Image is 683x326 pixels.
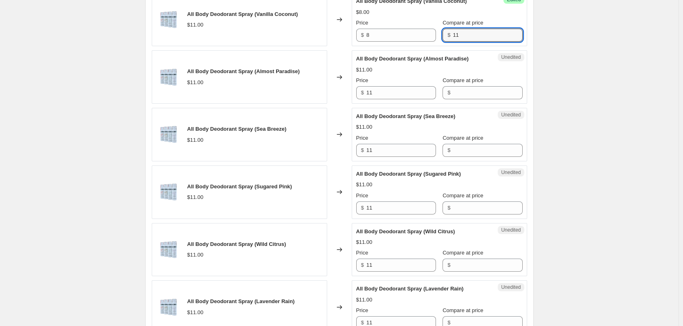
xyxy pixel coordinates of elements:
span: $ [361,205,364,211]
img: all_body_deodorant_80x.png [156,122,181,147]
span: Price [356,307,368,313]
img: all_body_deodorant_80x.png [156,7,181,32]
div: $11.00 [356,238,373,246]
span: Unedited [501,227,521,233]
div: $11.00 [187,136,204,144]
span: All Body Deodorant Spray (Vanilla Coconut) [187,11,298,17]
span: Unedited [501,284,521,290]
span: $ [361,262,364,268]
img: all_body_deodorant_80x.png [156,295,181,319]
img: all_body_deodorant_80x.png [156,65,181,89]
span: Unedited [501,54,521,60]
span: All Body Deodorant Spray (Almost Paradise) [356,56,469,62]
span: $ [361,32,364,38]
span: Unedited [501,169,521,176]
img: all_body_deodorant_80x.png [156,180,181,204]
span: Price [356,77,368,83]
span: All Body Deodorant Spray (Almost Paradise) [187,68,300,74]
span: All Body Deodorant Spray (Sea Breeze) [187,126,287,132]
span: $ [361,319,364,326]
span: Compare at price [443,307,483,313]
span: All Body Deodorant Spray (Wild Citrus) [356,228,455,234]
div: $11.00 [187,251,204,259]
div: $11.00 [356,296,373,304]
span: Compare at price [443,20,483,26]
span: $ [447,262,450,268]
span: All Body Deodorant Spray (Sea Breeze) [356,113,456,119]
span: Price [356,20,368,26]
div: $8.00 [356,8,370,16]
span: All Body Deodorant Spray (Wild Citrus) [187,241,286,247]
span: $ [361,147,364,153]
div: $11.00 [356,181,373,189]
span: $ [447,205,450,211]
span: Compare at price [443,192,483,199]
span: Price [356,135,368,141]
span: Price [356,250,368,256]
span: Compare at price [443,135,483,141]
div: $11.00 [187,193,204,201]
div: $11.00 [187,21,204,29]
span: Compare at price [443,77,483,83]
span: $ [361,89,364,96]
span: All Body Deodorant Spray (Sugared Pink) [356,171,461,177]
span: Unedited [501,112,521,118]
span: Price [356,192,368,199]
span: $ [447,319,450,326]
span: All Body Deodorant Spray (Lavender Rain) [356,286,464,292]
img: all_body_deodorant_80x.png [156,237,181,262]
span: All Body Deodorant Spray (Sugared Pink) [187,183,292,190]
span: Compare at price [443,250,483,256]
span: $ [447,89,450,96]
div: $11.00 [187,78,204,87]
div: $11.00 [356,123,373,131]
span: $ [447,147,450,153]
span: All Body Deodorant Spray (Lavender Rain) [187,298,295,304]
span: $ [447,32,450,38]
div: $11.00 [187,308,204,317]
div: $11.00 [356,66,373,74]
